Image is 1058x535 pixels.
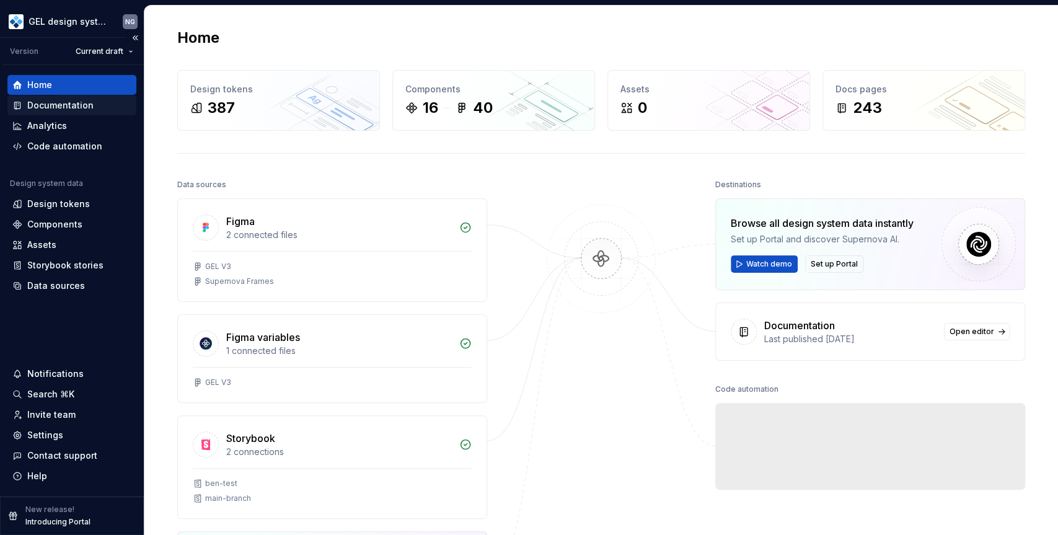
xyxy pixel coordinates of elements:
a: Storybook stories [7,255,136,275]
a: Assets0 [607,70,810,131]
a: Invite team [7,405,136,425]
div: Data sources [177,176,226,193]
div: Documentation [27,99,94,112]
a: Figma2 connected filesGEL V3Supernova Frames [177,198,487,302]
a: Storybook2 connectionsben-testmain-branch [177,415,487,519]
img: f1f55dad-3374-4d0c-8279-a9aaaea2d88d.png [9,14,24,29]
div: Search ⌘K [27,388,74,400]
div: Destinations [715,176,761,193]
a: Design tokens [7,194,136,214]
button: Help [7,466,136,486]
a: Figma variables1 connected filesGEL V3 [177,314,487,403]
span: Current draft [76,46,123,56]
button: Contact support [7,446,136,466]
div: Browse all design system data instantly [731,216,914,231]
span: Open editor [950,327,994,337]
div: Storybook stories [27,259,104,272]
div: 387 [208,98,235,118]
div: Settings [27,429,63,441]
div: 243 [853,98,882,118]
a: Home [7,75,136,95]
div: Design tokens [190,83,367,95]
div: Docs pages [835,83,1012,95]
div: Supernova Frames [205,276,274,286]
a: Open editor [944,323,1010,340]
div: 16 [423,98,438,118]
div: NG [125,17,135,27]
a: Settings [7,425,136,445]
div: 1 connected files [226,345,452,357]
a: Code automation [7,136,136,156]
p: Introducing Portal [25,517,90,527]
div: Design system data [10,179,83,188]
div: GEL V3 [205,262,231,272]
div: 2 connections [226,446,452,458]
div: Figma variables [226,330,300,345]
a: Analytics [7,116,136,136]
div: Notifications [27,368,84,380]
div: 0 [638,98,647,118]
a: Components [7,214,136,234]
div: Figma [226,214,255,229]
div: Set up Portal and discover Supernova AI. [731,233,914,245]
a: Design tokens387 [177,70,380,131]
button: Collapse sidebar [126,29,144,46]
div: 40 [473,98,493,118]
div: Version [10,46,38,56]
button: Search ⌘K [7,384,136,404]
div: Documentation [764,318,835,333]
div: Design tokens [27,198,90,210]
div: GEL design system [29,15,108,28]
span: Set up Portal [811,259,858,269]
div: Code automation [27,140,102,153]
div: main-branch [205,493,251,503]
div: Home [27,79,52,91]
div: Help [27,470,47,482]
a: Data sources [7,276,136,296]
a: Docs pages243 [822,70,1025,131]
div: Components [27,218,82,231]
h2: Home [177,28,219,48]
a: Assets [7,235,136,255]
a: Documentation [7,95,136,115]
div: Storybook [226,431,275,446]
span: Watch demo [746,259,792,269]
div: Invite team [27,409,76,421]
div: Assets [27,239,56,251]
a: Components1640 [392,70,595,131]
div: Assets [620,83,797,95]
button: Watch demo [731,255,798,273]
p: New release! [25,505,74,515]
div: Code automation [715,381,778,398]
div: Components [405,83,582,95]
div: 2 connected files [226,229,452,241]
div: Analytics [27,120,67,132]
button: GEL design systemNG [2,8,141,35]
div: GEL V3 [205,378,231,387]
div: Contact support [27,449,97,462]
button: Notifications [7,364,136,384]
button: Current draft [70,43,139,60]
div: ben-test [205,479,237,489]
div: Last published [DATE] [764,333,937,345]
div: Data sources [27,280,85,292]
button: Set up Portal [805,255,863,273]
